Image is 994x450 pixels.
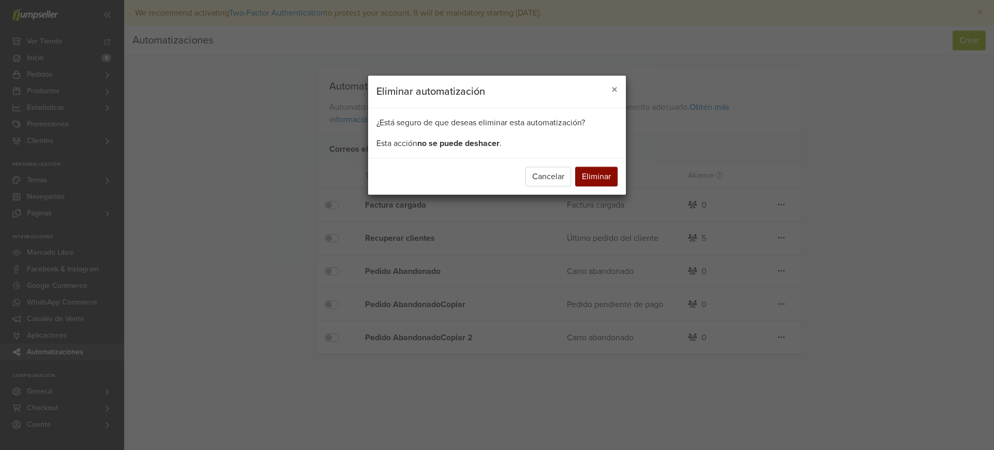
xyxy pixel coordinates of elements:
[376,117,618,129] p: ¿Está seguro de que deseas eliminar esta automatización?
[603,76,626,105] button: Close
[575,167,618,186] button: Eliminar
[376,138,502,149] span: Esta acción .
[525,167,571,186] button: Cancelar
[376,84,485,99] h5: Eliminar automatización
[417,138,500,149] b: no se puede deshacer
[611,82,618,97] span: ×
